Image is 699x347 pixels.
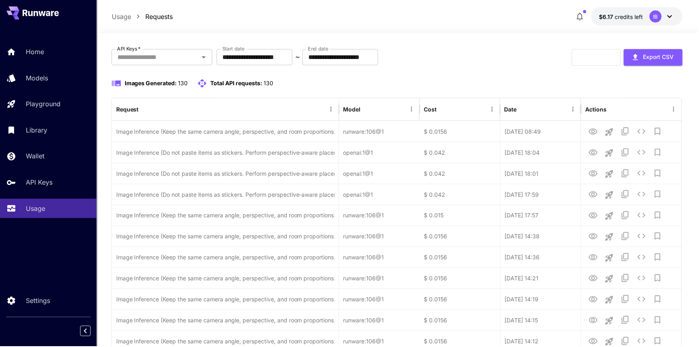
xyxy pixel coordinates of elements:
[362,104,373,115] button: Sort
[26,151,44,161] p: Wallet
[116,106,139,113] div: Request
[112,12,131,21] a: Usage
[592,7,684,26] button: $6.16552IB
[438,104,450,115] button: Sort
[117,46,141,53] label: API Keys
[26,47,44,57] p: Home
[26,126,47,135] p: Library
[146,12,173,21] a: Requests
[326,104,337,115] button: Menu
[488,104,499,115] button: Menu
[140,104,151,115] button: Sort
[344,106,361,113] div: Model
[651,11,663,23] div: IB
[505,106,518,113] div: Date
[86,324,97,339] div: Collapse sidebar
[178,80,188,87] span: 130
[670,104,681,115] button: Menu
[601,13,645,21] div: $6.16552
[601,13,616,20] span: $6.17
[80,326,91,337] button: Collapse sidebar
[309,46,329,53] label: End date
[199,52,210,63] button: Open
[26,297,50,306] p: Settings
[26,73,48,83] p: Models
[26,204,45,214] p: Usage
[519,104,530,115] button: Sort
[26,99,61,109] p: Playground
[26,178,52,187] p: API Keys
[296,53,300,62] p: ~
[569,104,580,115] button: Menu
[625,49,684,66] button: Export CSV
[586,106,608,113] div: Actions
[112,12,173,21] nav: breadcrumb
[264,80,274,87] span: 130
[425,106,437,113] div: Cost
[407,104,418,115] button: Menu
[223,46,245,53] label: Start date
[616,13,645,20] span: credits left
[125,80,177,87] span: Images Generated:
[211,80,263,87] span: Total API requests:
